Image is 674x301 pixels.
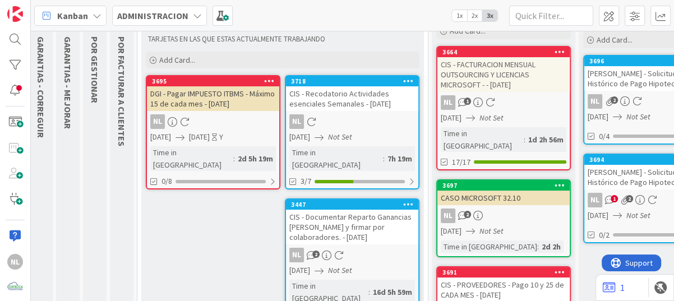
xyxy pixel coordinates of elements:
[597,35,633,45] span: Add Card...
[7,279,23,295] img: avatar
[588,193,602,207] div: NL
[35,36,47,138] span: GARANTIAS - CORREGUIR
[437,191,570,205] div: CASO MICROSOFT 32.10
[525,133,566,146] div: 1d 2h 56m
[437,180,570,191] div: 3697
[291,77,418,85] div: 3718
[286,200,418,210] div: 3447
[328,265,352,275] i: Not Set
[626,210,650,220] i: Not Set
[436,179,571,257] a: 3697CASO MICROSOFT 32.10NL[DATE]Not SetTime in [GEOGRAPHIC_DATA]:2d 2h
[286,200,418,244] div: 3447CIS - Documentar Reparto Ganancias [PERSON_NAME] y firmar por colaboradores. - [DATE]
[441,225,461,237] span: [DATE]
[588,111,608,123] span: [DATE]
[161,175,172,187] span: 0/8
[437,209,570,223] div: NL
[146,75,280,189] a: 3695DGI - Pagar IMPUESTO ITBMS - Máximo 15 de cada mes - [DATE]NL[DATE][DATE]YTime in [GEOGRAPHIC...
[611,195,618,202] span: 1
[289,248,304,262] div: NL
[285,75,419,189] a: 3718CIS - Recodatorio Actividades esenciales Semanales - [DATE]NL[DATE]Not SetTime in [GEOGRAPHIC...
[452,156,470,168] span: 17/17
[289,131,310,143] span: [DATE]
[89,36,100,103] span: POR GESTIONAR
[450,26,486,36] span: Add Card...
[603,281,625,294] a: 1
[441,112,461,124] span: [DATE]
[539,240,564,253] div: 2d 2h
[437,57,570,92] div: CIS - FACTURACION MENSUAL OUTSOURCING Y LICENCIAS MICROSOFT - - [DATE]
[437,267,570,277] div: 3691
[467,10,482,21] span: 2x
[441,95,455,110] div: NL
[150,146,233,171] div: Time in [GEOGRAPHIC_DATA]
[7,254,23,270] div: NL
[152,77,279,85] div: 3695
[524,133,525,146] span: :
[482,10,497,21] span: 3x
[150,114,165,129] div: NL
[441,209,455,223] div: NL
[148,35,417,44] p: TARJETAS EN LAS QUE ESTAS ACTUALMENTE TRABAJANDO
[289,114,304,129] div: NL
[479,113,504,123] i: Not Set
[370,286,415,298] div: 16d 5h 59m
[437,47,570,92] div: 3664CIS - FACTURACION MENSUAL OUTSOURCING Y LICENCIAS MICROSOFT - - [DATE]
[452,10,467,21] span: 1x
[479,226,504,236] i: Not Set
[442,268,570,276] div: 3691
[383,152,385,165] span: :
[599,229,610,241] span: 0/2
[286,210,418,244] div: CIS - Documentar Reparto Ganancias [PERSON_NAME] y firmar por colaboradores. - [DATE]
[286,76,418,86] div: 3718
[57,9,88,22] span: Kanban
[147,86,279,111] div: DGI - Pagar IMPUESTO ITBMS - Máximo 15 de cada mes - [DATE]
[385,152,415,165] div: 7h 19m
[441,240,537,253] div: Time in [GEOGRAPHIC_DATA]
[437,180,570,205] div: 3697CASO MICROSOFT 32.10
[189,131,210,143] span: [DATE]
[7,6,23,22] img: Visit kanbanzone.com
[368,286,370,298] span: :
[147,114,279,129] div: NL
[233,152,235,165] span: :
[537,240,539,253] span: :
[150,131,171,143] span: [DATE]
[588,210,608,221] span: [DATE]
[235,152,276,165] div: 2d 5h 19m
[291,201,418,209] div: 3447
[611,96,618,104] span: 2
[147,76,279,111] div: 3695DGI - Pagar IMPUESTO ITBMS - Máximo 15 de cada mes - [DATE]
[147,76,279,86] div: 3695
[464,211,471,218] span: 2
[286,114,418,129] div: NL
[441,127,524,152] div: Time in [GEOGRAPHIC_DATA]
[116,36,127,146] span: POR FACTURAR A CLIENTES
[626,195,633,202] span: 2
[301,175,311,187] span: 3/7
[328,132,352,142] i: Not Set
[219,131,223,143] div: Y
[464,98,471,105] span: 1
[509,6,593,26] input: Quick Filter...
[442,48,570,56] div: 3664
[24,2,51,15] span: Support
[159,55,195,65] span: Add Card...
[599,131,610,142] span: 0/4
[312,251,320,258] span: 2
[117,10,188,21] b: ADMINISTRACION
[62,36,73,129] span: GARANTIAS - MEJORAR
[437,47,570,57] div: 3664
[286,76,418,111] div: 3718CIS - Recodatorio Actividades esenciales Semanales - [DATE]
[588,94,602,109] div: NL
[289,265,310,276] span: [DATE]
[437,95,570,110] div: NL
[626,112,650,122] i: Not Set
[436,46,571,170] a: 3664CIS - FACTURACION MENSUAL OUTSOURCING Y LICENCIAS MICROSOFT - - [DATE]NL[DATE]Not SetTime in ...
[442,182,570,189] div: 3697
[286,248,418,262] div: NL
[286,86,418,111] div: CIS - Recodatorio Actividades esenciales Semanales - [DATE]
[289,146,383,171] div: Time in [GEOGRAPHIC_DATA]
